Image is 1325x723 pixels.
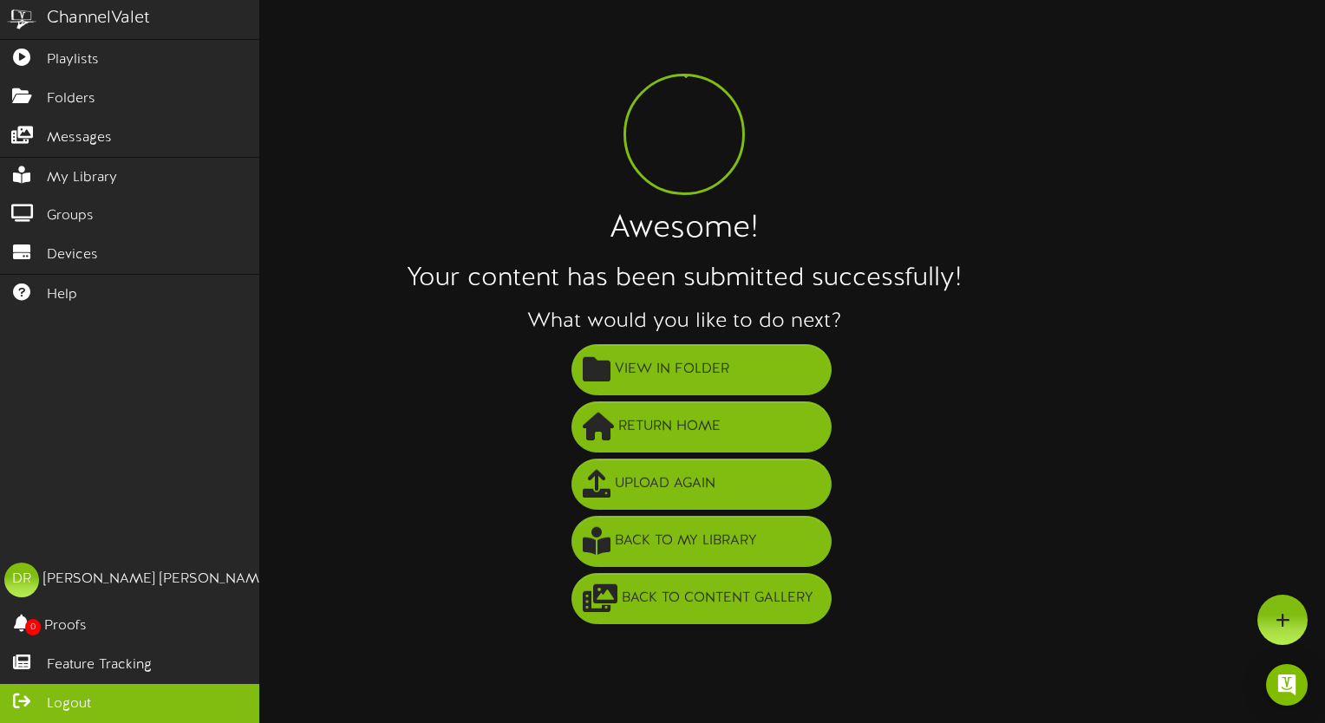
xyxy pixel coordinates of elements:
span: View in Folder [610,355,734,384]
span: Devices [47,245,98,265]
div: DR [4,563,39,597]
button: Back to Content Gallery [571,573,832,624]
span: Feature Tracking [47,655,152,675]
div: Open Intercom Messenger [1266,664,1308,706]
span: Proofs [44,616,87,636]
h1: Awesome! [43,212,1325,247]
span: My Library [47,168,117,188]
button: Back to My Library [571,516,832,567]
h3: What would you like to do next? [43,310,1325,333]
span: Logout [47,694,91,714]
div: [PERSON_NAME] [PERSON_NAME] [43,570,271,589]
button: Return Home [571,401,832,453]
span: Return Home [614,413,725,441]
span: Playlists [47,50,99,70]
span: Upload Again [610,470,720,498]
span: Folders [47,89,95,109]
span: Back to Content Gallery [617,584,818,613]
span: Help [47,285,77,305]
h2: Your content has been submitted successfully! [43,264,1325,293]
span: Messages [47,128,112,148]
span: Back to My Library [610,527,761,556]
button: Upload Again [571,459,832,510]
button: View in Folder [571,344,832,395]
div: ChannelValet [47,6,150,31]
span: Groups [47,206,94,226]
span: 0 [25,619,41,635]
